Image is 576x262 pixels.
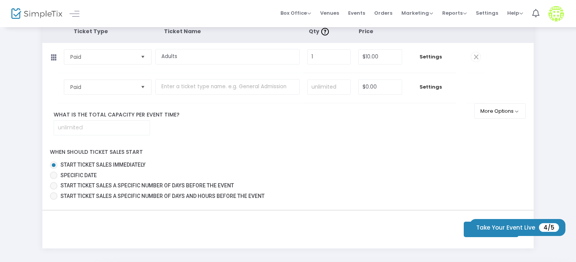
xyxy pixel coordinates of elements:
[164,28,201,35] span: Ticket Name
[507,9,523,17] span: Help
[320,3,339,23] span: Venues
[410,53,452,61] span: Settings
[410,83,452,91] span: Settings
[470,219,565,236] button: Take Your Event Live4/5
[464,222,519,237] button: Done
[401,9,433,17] span: Marketing
[476,3,498,23] span: Settings
[48,111,478,119] label: What is the total capacity per event time?
[138,80,148,94] button: Select
[60,193,265,199] span: Start ticket sales a specific number of days and hours before the event
[539,223,559,232] span: 4/5
[348,3,365,23] span: Events
[442,9,467,17] span: Reports
[321,28,329,35] img: question-mark
[474,103,526,119] button: More Options
[54,121,150,135] input: unlimited
[374,3,392,23] span: Orders
[359,50,402,64] input: Price
[359,80,402,94] input: Price
[60,172,97,178] span: Specific Date
[138,50,148,64] button: Select
[60,182,234,188] span: Start ticket sales a specific number of days before the event
[60,162,146,168] span: Start ticket sales immediately
[70,83,135,91] span: Paid
[70,53,135,61] span: Paid
[280,9,311,17] span: Box Office
[308,80,350,94] input: unlimited
[155,79,300,95] input: Enter a ticket type name. e.g. General Admission
[50,148,143,156] label: When should ticket sales start
[74,28,108,35] span: Ticket Type
[309,28,331,35] span: Qty
[155,49,300,64] input: Enter a ticket type name. e.g. General Admission
[359,28,373,35] span: Price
